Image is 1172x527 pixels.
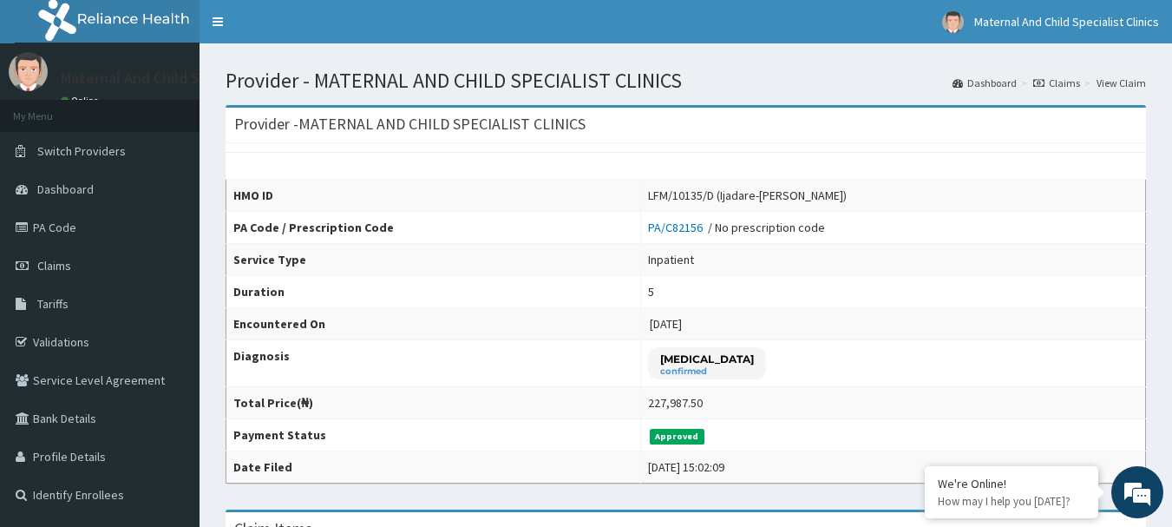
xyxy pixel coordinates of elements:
th: Date Filed [226,451,641,484]
div: We're Online! [938,476,1085,491]
th: Duration [226,276,641,308]
span: [DATE] [650,316,682,332]
th: Total Price(₦) [226,387,641,419]
div: Inpatient [648,251,694,268]
div: / No prescription code [648,219,825,236]
th: PA Code / Prescription Code [226,212,641,244]
span: Tariffs [37,296,69,312]
th: Service Type [226,244,641,276]
a: Online [61,95,102,107]
span: Dashboard [37,181,94,197]
a: View Claim [1097,76,1146,90]
div: LFM/10135/D (Ijadare-[PERSON_NAME]) [648,187,847,204]
small: confirmed [660,367,754,376]
span: Claims [37,258,71,273]
div: [DATE] 15:02:09 [648,458,724,476]
a: PA/C82156 [648,220,708,235]
th: HMO ID [226,180,641,212]
div: 5 [648,283,654,300]
span: Approved [650,429,704,445]
img: User Image [9,52,48,91]
th: Payment Status [226,419,641,451]
p: Maternal And Child Specialist Clinics [61,70,304,86]
h3: Provider - MATERNAL AND CHILD SPECIALIST CLINICS [234,116,586,132]
th: Encountered On [226,308,641,340]
span: Maternal And Child Specialist Clinics [974,14,1159,30]
a: Dashboard [953,76,1017,90]
th: Diagnosis [226,340,641,387]
div: 227,987.50 [648,394,703,412]
span: Switch Providers [37,143,126,159]
p: How may I help you today? [938,494,1085,509]
img: User Image [942,11,964,33]
h1: Provider - MATERNAL AND CHILD SPECIALIST CLINICS [226,69,1146,92]
a: Claims [1033,76,1080,90]
p: [MEDICAL_DATA] [660,352,754,366]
